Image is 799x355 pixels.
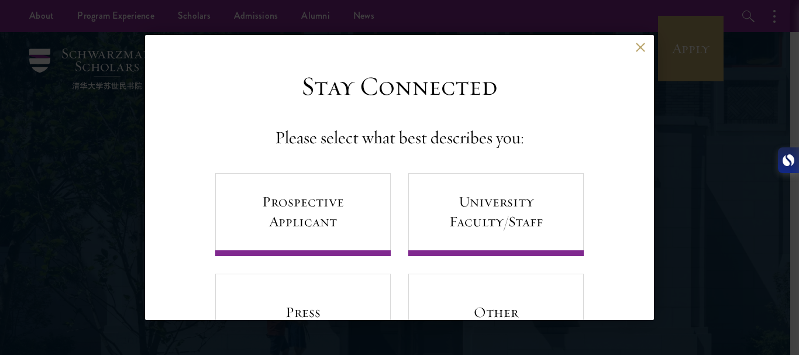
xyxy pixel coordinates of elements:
h3: Stay Connected [301,70,498,103]
a: Prospective Applicant [215,173,391,256]
h4: Please select what best describes you: [275,126,524,150]
a: University Faculty/Staff [408,173,584,256]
